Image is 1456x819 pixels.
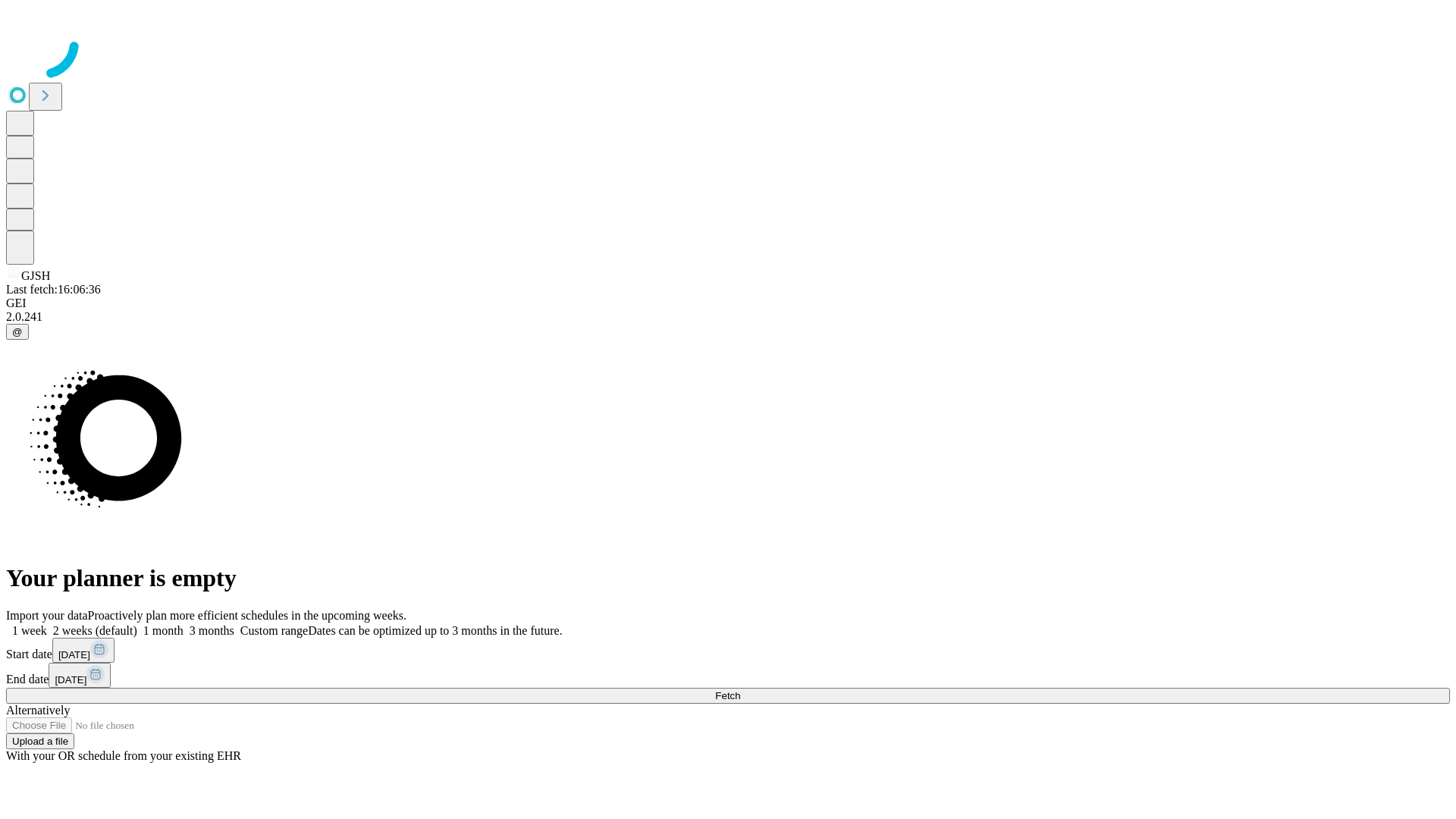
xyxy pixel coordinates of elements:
[6,688,1450,704] button: Fetch
[12,326,23,337] span: @
[21,269,50,282] span: GJSH
[58,649,90,661] span: [DATE]
[6,638,1450,663] div: Start date
[6,310,1450,324] div: 2.0.241
[190,624,234,637] span: 3 months
[6,297,1450,310] div: GEI
[308,624,562,637] span: Dates can be optimized up to 3 months in the future.
[52,638,115,663] button: [DATE]
[6,283,101,296] span: Last fetch: 16:06:36
[6,609,88,622] span: Import your data
[6,324,29,340] button: @
[53,624,137,637] span: 2 weeks (default)
[6,704,70,717] span: Alternatively
[6,663,1450,688] div: End date
[240,624,308,637] span: Custom range
[6,564,1450,592] h1: Your planner is empty
[55,674,86,686] span: [DATE]
[6,749,241,762] span: With your OR schedule from your existing EHR
[143,624,184,637] span: 1 month
[12,624,47,637] span: 1 week
[49,663,111,688] button: [DATE]
[715,690,740,701] span: Fetch
[6,733,74,749] button: Upload a file
[88,609,406,622] span: Proactively plan more efficient schedules in the upcoming weeks.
